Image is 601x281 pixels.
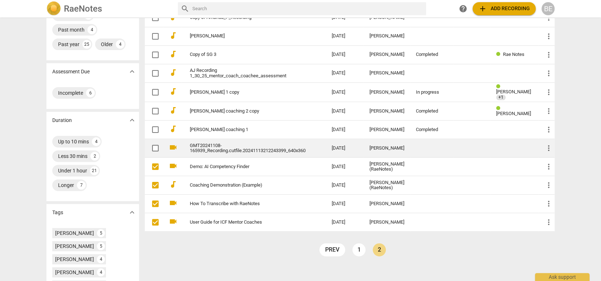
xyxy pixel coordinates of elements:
td: [DATE] [326,213,364,232]
button: Show more [127,115,138,126]
span: [PERSON_NAME] [496,89,531,94]
span: more_vert [544,50,553,59]
span: more_vert [544,69,553,78]
div: Less 30 mins [58,152,87,160]
span: audiotrack [169,31,177,40]
span: Review status: completed [496,84,503,89]
button: Show more [127,66,138,77]
a: Help [457,2,470,15]
div: 7 [77,181,86,190]
div: Past year [58,41,79,48]
div: [PERSON_NAME] [369,220,404,225]
div: [PERSON_NAME] [369,109,404,114]
span: expand_more [128,208,136,217]
span: audiotrack [169,68,177,77]
td: [DATE] [326,158,364,176]
div: 5 [97,242,105,250]
td: [DATE] [326,102,364,121]
div: 5 [97,229,105,237]
a: Page 1 [352,243,365,256]
div: 4 [87,25,96,34]
div: [PERSON_NAME] [369,201,404,207]
a: [PERSON_NAME] coaching 2 copy [190,109,306,114]
span: more_vert [544,162,553,171]
span: add [478,4,487,13]
div: Up to 10 mins [58,138,89,145]
td: [DATE] [326,195,364,213]
div: [PERSON_NAME] [369,90,404,95]
a: Coaching Demonstration (Example) [190,183,306,188]
span: videocam [169,162,177,170]
a: Demo: AI Competency Finder [190,164,306,170]
a: [PERSON_NAME] 1 copy [190,90,306,95]
button: BE [541,2,555,15]
span: videocam [169,199,177,207]
div: Completed [416,52,447,57]
div: 4 [92,137,101,146]
div: [PERSON_NAME] [55,229,94,237]
a: Copy of SG 3 [190,52,306,57]
td: [DATE] [326,82,364,102]
div: Older [101,41,113,48]
div: [PERSON_NAME] [369,52,404,57]
p: Tags [52,209,63,216]
p: Assessment Due [52,68,90,76]
span: videocam [169,217,177,226]
span: [PERSON_NAME] [496,111,531,116]
span: Add recording [478,4,530,13]
span: videocam [169,143,177,152]
td: [DATE] [326,121,364,139]
span: audiotrack [169,180,177,189]
div: [PERSON_NAME] [369,127,404,133]
span: more_vert [544,125,553,134]
input: Search [192,3,423,15]
div: [PERSON_NAME] (RaeNotes) [369,162,404,172]
span: help [459,4,467,13]
a: AJ Recording 1_30_25_mentor_coach_coachee_assessment [190,68,306,79]
div: Under 1 hour [58,167,87,174]
span: Review status: completed [496,52,503,57]
p: Duration [52,117,72,124]
a: GMT20241108-165939_Recording.cutfile.20241113212243399_640x360 [190,143,306,154]
div: Completed [416,109,447,114]
span: more_vert [544,144,553,152]
span: more_vert [544,199,553,208]
div: Longer [58,182,74,189]
div: [PERSON_NAME] (RaeNotes) [369,180,404,191]
span: audiotrack [169,87,177,96]
a: [PERSON_NAME] [190,33,306,39]
a: How To Transcribe with RaeNotes [190,201,306,207]
a: prev [319,243,345,256]
td: [DATE] [326,139,364,158]
div: In progress [416,90,447,95]
td: [DATE] [326,64,364,82]
td: [DATE] [326,27,364,45]
span: more_vert [544,107,553,115]
a: Page 2 is your current page [373,243,386,256]
span: more_vert [544,88,553,97]
img: Logo [46,1,61,16]
div: Ask support [535,273,589,281]
div: 4 [97,268,105,276]
button: Upload [473,2,536,15]
span: search [181,4,189,13]
span: audiotrack [169,106,177,115]
span: +1 [496,95,506,100]
div: [PERSON_NAME] [55,269,94,276]
span: more_vert [544,32,553,41]
button: Show more [127,207,138,218]
span: more_vert [544,218,553,227]
span: expand_more [128,67,136,76]
span: Review status: completed [496,106,503,111]
a: User Guide for ICF Mentor Coaches [190,220,306,225]
a: [PERSON_NAME] coaching 1 [190,127,306,133]
span: expand_more [128,116,136,125]
div: [PERSON_NAME] [55,256,94,263]
a: LogoRaeNotes [46,1,172,16]
div: [PERSON_NAME] [55,243,94,250]
span: audiotrack [169,50,177,58]
td: [DATE] [326,45,364,64]
div: 25 [82,40,91,49]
